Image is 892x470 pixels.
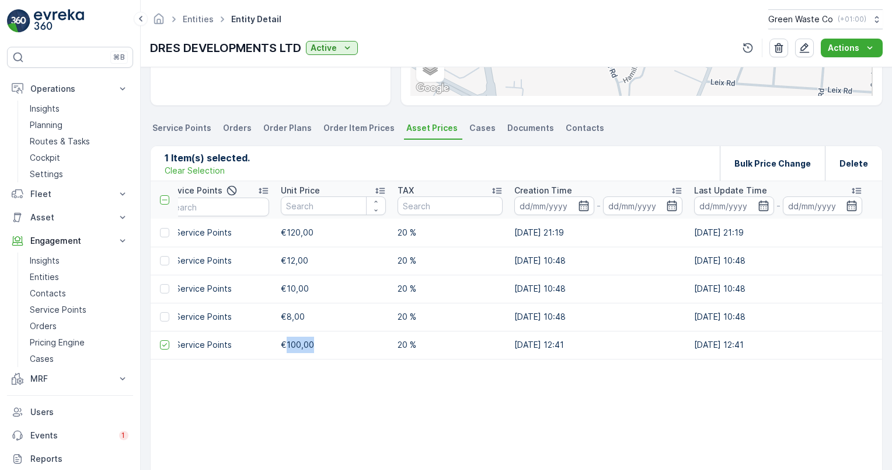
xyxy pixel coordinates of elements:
[323,122,395,134] span: Order Item Prices
[508,303,688,331] td: [DATE] 10:48
[406,122,458,134] span: Asset Prices
[30,406,128,418] p: Users
[223,122,252,134] span: Orders
[398,196,503,215] input: Search
[25,133,133,150] a: Routes & Tasks
[30,119,62,131] p: Planning
[281,284,309,293] span: €10,00
[30,337,85,348] p: Pricing Engine
[417,55,443,81] a: Layers
[838,15,866,24] p: ( +01:00 )
[839,158,868,170] p: Delete
[507,122,554,134] span: Documents
[152,122,211,134] span: Service Points
[150,39,301,57] p: DRES DEVELOPMENTS LTD
[30,304,86,316] p: Service Points
[164,185,222,196] p: Service Points
[30,255,60,267] p: Insights
[164,281,269,297] div: All Service Points
[30,320,57,332] p: Orders
[768,13,833,25] p: Green Waste Co
[30,235,110,247] p: Engagement
[281,312,305,322] span: €8,00
[25,285,133,302] a: Contacts
[603,196,683,215] input: dd/mm/yyyy
[30,271,59,283] p: Entities
[160,312,169,322] div: Toggle Row Selected
[152,17,165,27] a: Homepage
[30,212,110,223] p: Asset
[508,275,688,303] td: [DATE] 10:48
[164,309,269,325] div: All Service Points
[160,340,169,350] div: Toggle Row Selected
[688,275,868,303] td: [DATE] 10:48
[688,247,868,275] td: [DATE] 10:48
[508,247,688,275] td: [DATE] 10:48
[30,430,112,441] p: Events
[263,122,312,134] span: Order Plans
[413,81,452,96] a: Open this area in Google Maps (opens a new window)
[30,453,128,465] p: Reports
[165,165,225,177] p: Clear Selection
[25,351,133,367] a: Cases
[7,229,133,253] button: Engagement
[508,219,688,247] td: [DATE] 21:19
[694,196,774,215] input: dd/mm/yyyy
[281,227,313,237] span: €120,00
[768,9,883,29] button: Green Waste Co(+01:00)
[828,42,859,54] p: Actions
[30,373,110,385] p: MRF
[7,367,133,390] button: MRF
[392,275,508,303] td: 20 %
[165,151,250,165] p: 1 Item(s) selected.
[25,166,133,182] a: Settings
[7,182,133,206] button: Fleet
[34,9,84,33] img: logo_light-DOdMpM7g.png
[566,122,604,134] span: Contacts
[392,247,508,275] td: 20 %
[688,303,868,331] td: [DATE] 10:48
[392,303,508,331] td: 20 %
[392,219,508,247] td: 20 %
[688,219,868,247] td: [DATE] 21:19
[508,331,688,359] td: [DATE] 12:41
[30,152,60,164] p: Cockpit
[160,256,169,265] div: Toggle Row Selected
[25,117,133,133] a: Planning
[306,41,358,55] button: Active
[30,103,60,115] p: Insights
[398,185,414,196] p: TAX
[160,284,169,293] div: Toggle Row Selected
[30,353,54,365] p: Cases
[30,188,110,200] p: Fleet
[281,185,320,196] p: Unit Price
[392,331,508,359] td: 20 %
[164,253,269,269] div: All Service Points
[7,400,133,424] a: Users
[113,53,125,62] p: ⌘B
[776,199,780,213] p: -
[30,168,63,180] p: Settings
[413,81,452,96] img: Google
[7,424,133,447] a: Events1
[7,206,133,229] button: Asset
[25,269,133,285] a: Entities
[281,255,308,265] span: €12,00
[694,185,767,196] p: Last Update Time
[281,196,386,215] input: Search
[121,431,126,440] p: 1
[25,318,133,334] a: Orders
[164,198,269,216] input: Search
[25,334,133,351] a: Pricing Engine
[821,39,883,57] button: Actions
[514,196,594,215] input: dd/mm/yyyy
[229,13,284,25] span: Entity Detail
[25,101,133,117] a: Insights
[469,122,496,134] span: Cases
[688,331,868,359] td: [DATE] 12:41
[7,9,30,33] img: logo
[30,83,110,95] p: Operations
[783,196,863,215] input: dd/mm/yyyy
[164,224,269,241] div: All Service Points
[25,302,133,318] a: Service Points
